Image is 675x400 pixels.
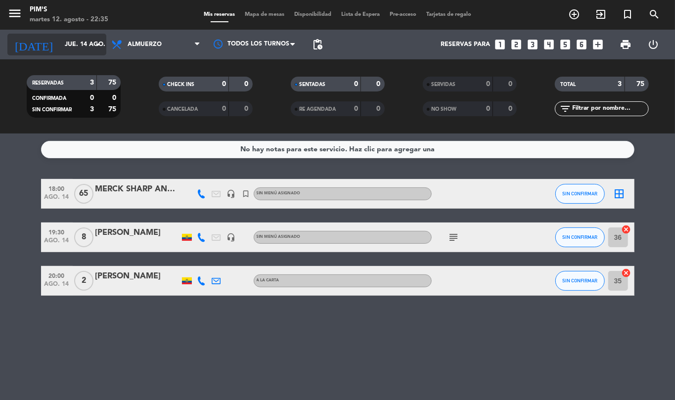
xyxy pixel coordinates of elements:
[95,270,180,283] div: [PERSON_NAME]
[561,82,576,87] span: TOTAL
[74,184,93,204] span: 65
[376,81,382,88] strong: 0
[244,81,250,88] strong: 0
[448,231,460,243] i: subject
[300,107,336,112] span: RE AGENDADA
[622,224,631,234] i: cancel
[90,79,94,86] strong: 3
[636,81,646,88] strong: 75
[555,271,605,291] button: SIN CONFIRMAR
[648,39,660,50] i: power_settings_new
[199,12,240,17] span: Mis reservas
[510,38,523,51] i: looks_two
[572,103,648,114] input: Filtrar por nombre...
[74,227,93,247] span: 8
[620,39,631,50] span: print
[168,107,198,112] span: CANCELADA
[289,12,336,17] span: Disponibilidad
[45,226,69,237] span: 19:30
[95,183,180,196] div: MERCK SHARP AND DOHME
[562,278,597,283] span: SIN CONFIRMAR
[336,12,385,17] span: Lista de Espera
[30,15,108,25] div: martes 12. agosto - 22:35
[222,81,226,88] strong: 0
[312,39,323,50] span: pending_actions
[592,38,605,51] i: add_box
[112,94,118,101] strong: 0
[108,106,118,113] strong: 75
[486,81,490,88] strong: 0
[90,106,94,113] strong: 3
[33,107,72,112] span: SIN CONFIRMAR
[242,189,251,198] i: turned_in_not
[240,12,289,17] span: Mapa de mesas
[486,105,490,112] strong: 0
[45,281,69,292] span: ago. 14
[45,237,69,249] span: ago. 14
[559,38,572,51] i: looks_5
[95,226,180,239] div: [PERSON_NAME]
[421,12,476,17] span: Tarjetas de regalo
[168,82,195,87] span: CHECK INS
[227,233,236,242] i: headset_mic
[618,81,622,88] strong: 3
[441,41,491,48] span: Reservas para
[527,38,540,51] i: looks_3
[222,105,226,112] strong: 0
[432,107,457,112] span: NO SHOW
[376,105,382,112] strong: 0
[562,191,597,196] span: SIN CONFIRMAR
[508,105,514,112] strong: 0
[622,268,631,278] i: cancel
[45,269,69,281] span: 20:00
[74,271,93,291] span: 2
[543,38,556,51] i: looks_4
[33,96,67,101] span: CONFIRMADA
[45,194,69,205] span: ago. 14
[508,81,514,88] strong: 0
[622,8,633,20] i: turned_in_not
[257,191,301,195] span: Sin menú asignado
[560,103,572,115] i: filter_list
[562,234,597,240] span: SIN CONFIRMAR
[244,105,250,112] strong: 0
[576,38,588,51] i: looks_6
[648,8,660,20] i: search
[555,184,605,204] button: SIN CONFIRMAR
[432,82,456,87] span: SERVIDAS
[128,41,162,48] span: Almuerzo
[300,82,326,87] span: SENTADAS
[639,30,668,59] div: LOG OUT
[614,188,626,200] i: border_all
[7,6,22,24] button: menu
[354,105,358,112] strong: 0
[555,227,605,247] button: SIN CONFIRMAR
[227,189,236,198] i: headset_mic
[45,182,69,194] span: 18:00
[257,235,301,239] span: Sin menú asignado
[568,8,580,20] i: add_circle_outline
[354,81,358,88] strong: 0
[257,278,279,282] span: A la Carta
[494,38,507,51] i: looks_one
[385,12,421,17] span: Pre-acceso
[108,79,118,86] strong: 75
[595,8,607,20] i: exit_to_app
[33,81,64,86] span: RESERVADAS
[7,6,22,21] i: menu
[30,5,108,15] div: Pim's
[90,94,94,101] strong: 0
[7,34,60,55] i: [DATE]
[92,39,104,50] i: arrow_drop_down
[240,144,435,155] div: No hay notas para este servicio. Haz clic para agregar una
